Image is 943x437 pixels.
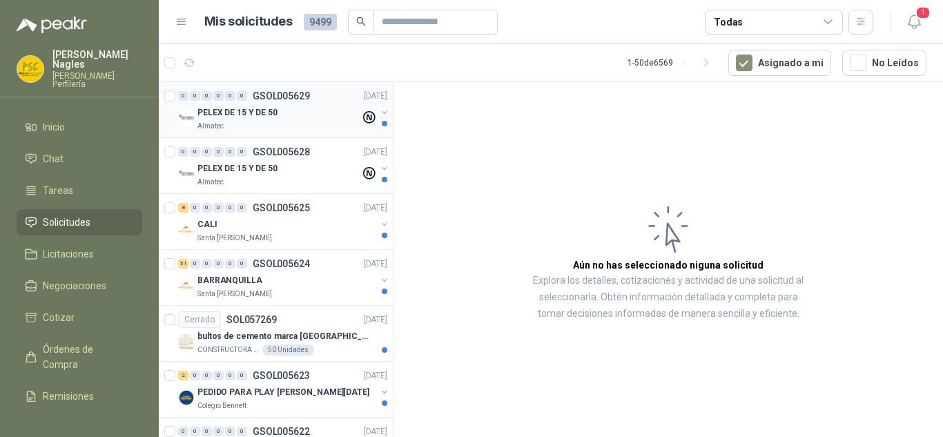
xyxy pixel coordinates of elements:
[364,313,387,327] p: [DATE]
[190,147,200,157] div: 0
[197,344,260,356] p: CONSTRUCTORA GRUPO FIP
[225,427,235,436] div: 0
[197,162,278,175] p: PELEX DE 15 Y DE 50
[197,400,246,411] p: Colegio Bennett
[714,14,743,30] div: Todas
[262,344,314,356] div: 50 Unidades
[237,427,247,436] div: 0
[237,259,247,269] div: 0
[213,203,224,213] div: 0
[364,146,387,159] p: [DATE]
[43,310,75,325] span: Cotizar
[178,427,188,436] div: 0
[43,151,64,166] span: Chat
[253,203,310,213] p: GSOL005625
[52,50,142,69] p: [PERSON_NAME] Nagles
[364,202,387,215] p: [DATE]
[253,259,310,269] p: GSOL005624
[842,50,926,76] button: No Leídos
[52,72,142,88] p: [PERSON_NAME] Perfilería
[202,147,212,157] div: 0
[253,147,310,157] p: GSOL005628
[190,203,200,213] div: 0
[178,278,195,294] img: Company Logo
[178,110,195,126] img: Company Logo
[197,106,278,119] p: PELEX DE 15 Y DE 50
[17,209,142,235] a: Solicitudes
[178,259,188,269] div: 51
[43,215,90,230] span: Solicitudes
[17,383,142,409] a: Remisiones
[178,367,390,411] a: 2 0 0 0 0 0 GSOL005623[DATE] Company LogoPEDIDO PARA PLAY [PERSON_NAME][DATE]Colegio Bennett
[43,246,94,262] span: Licitaciones
[573,258,764,273] h3: Aún no has seleccionado niguna solicitud
[225,203,235,213] div: 0
[17,146,142,172] a: Chat
[178,333,195,350] img: Company Logo
[225,371,235,380] div: 0
[628,52,717,74] div: 1 - 50 de 6569
[178,389,195,406] img: Company Logo
[237,203,247,213] div: 0
[197,233,272,244] p: Santa [PERSON_NAME]
[178,255,390,300] a: 51 0 0 0 0 0 GSOL005624[DATE] Company LogoBARRANQUILLASanta [PERSON_NAME]
[17,17,87,33] img: Logo peakr
[197,330,369,343] p: bultos de cemento marca [GEOGRAPHIC_DATA][PERSON_NAME]- Entrega en [GEOGRAPHIC_DATA]-Cauca
[253,371,310,380] p: GSOL005623
[202,203,212,213] div: 0
[43,119,65,135] span: Inicio
[178,147,188,157] div: 0
[197,386,369,399] p: PEDIDO PARA PLAY [PERSON_NAME][DATE]
[178,311,221,328] div: Cerrado
[190,427,200,436] div: 0
[225,259,235,269] div: 0
[178,222,195,238] img: Company Logo
[204,12,293,32] h1: Mis solicitudes
[17,273,142,299] a: Negociaciones
[17,177,142,204] a: Tareas
[532,273,805,322] p: Explora los detalles, cotizaciones y actividad de una solicitud al seleccionarla. Obtén informaci...
[364,90,387,103] p: [DATE]
[237,371,247,380] div: 0
[43,389,94,404] span: Remisiones
[202,427,212,436] div: 0
[202,91,212,101] div: 0
[17,56,43,82] img: Company Logo
[202,371,212,380] div: 0
[17,241,142,267] a: Licitaciones
[356,17,366,26] span: search
[237,91,247,101] div: 0
[915,6,931,19] span: 1
[197,289,272,300] p: Santa [PERSON_NAME]
[728,50,831,76] button: Asignado a mi
[225,91,235,101] div: 0
[190,91,200,101] div: 0
[43,183,73,198] span: Tareas
[253,427,310,436] p: GSOL005622
[237,147,247,157] div: 0
[197,121,224,132] p: Almatec
[213,147,224,157] div: 0
[190,371,200,380] div: 0
[225,147,235,157] div: 0
[226,315,277,324] p: SOL057269
[213,91,224,101] div: 0
[197,274,262,287] p: BARRANQUILLA
[17,336,142,378] a: Órdenes de Compra
[304,14,337,30] span: 9499
[197,218,217,231] p: CALI
[190,259,200,269] div: 0
[253,91,310,101] p: GSOL005629
[43,342,129,372] span: Órdenes de Compra
[43,278,106,293] span: Negociaciones
[213,427,224,436] div: 0
[902,10,926,35] button: 1
[202,259,212,269] div: 0
[159,306,393,362] a: CerradoSOL057269[DATE] Company Logobultos de cemento marca [GEOGRAPHIC_DATA][PERSON_NAME]- Entreg...
[178,371,188,380] div: 2
[364,369,387,382] p: [DATE]
[178,144,390,188] a: 0 0 0 0 0 0 GSOL005628[DATE] Company LogoPELEX DE 15 Y DE 50Almatec
[364,258,387,271] p: [DATE]
[17,304,142,331] a: Cotizar
[197,177,224,188] p: Almatec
